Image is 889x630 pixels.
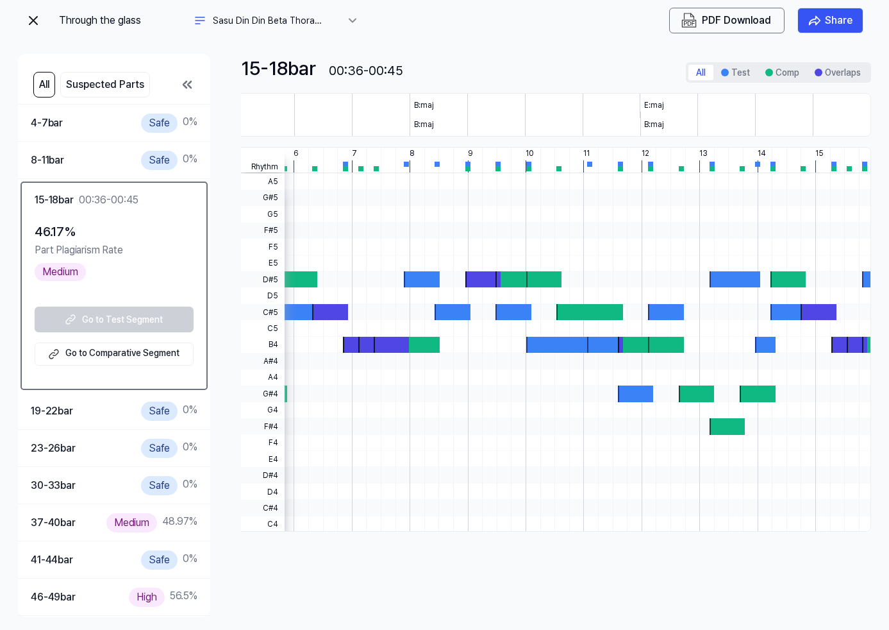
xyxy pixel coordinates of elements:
div: 9 [468,148,473,160]
div: Safe [141,402,178,420]
img: PDF Download [681,13,697,28]
span: F5 [241,239,285,255]
span: G#4 [241,386,285,402]
div: 48.97 % [106,513,197,532]
span: F#4 [241,418,285,434]
div: 7 [352,148,357,160]
div: Safe [141,439,178,457]
span: D#5 [241,271,285,287]
div: 19-22 bar [31,403,73,420]
div: Safe [141,114,178,132]
div: 41-44 bar [31,552,73,568]
div: 0 % [141,476,197,495]
span: G5 [241,206,285,222]
button: Suspected Parts [60,72,150,98]
span: F4 [241,434,285,450]
div: 00:36-00:45 [79,192,138,208]
img: external link [46,346,62,362]
div: 15-18 bar [241,54,316,83]
div: Safe [141,476,178,495]
div: 0 % [141,114,197,132]
button: Share [797,8,863,33]
span: C#5 [241,304,285,320]
span: E5 [241,255,285,271]
span: G4 [241,402,285,418]
div: 00:36-00:45 [329,61,403,80]
button: All [33,72,55,98]
div: 12 [642,148,649,160]
span: D4 [241,484,285,500]
div: Safe [141,550,178,569]
img: exit [26,13,41,28]
div: 46.17 % [35,221,194,242]
div: High [129,588,164,606]
span: E4 [241,451,285,467]
span: A#4 [241,353,285,369]
div: 0 % [141,151,197,169]
div: Medium [35,263,86,281]
div: Medium [106,513,157,532]
button: Test [713,65,758,80]
img: another title [192,13,208,28]
a: Go to Comparative Segment [35,343,194,366]
img: share [808,14,821,27]
div: 13 [699,148,708,160]
div: B:maj [414,99,434,111]
div: 30-33 bar [31,477,76,494]
div: 0 % [141,402,197,420]
span: C#4 [241,500,285,516]
div: 0 % [141,439,197,457]
div: Sasu Din Din Beta Thora (Mashup 2024) [213,14,341,28]
span: C5 [241,320,285,336]
div: 46-49 bar [31,589,76,606]
span: Rhythm [241,160,285,173]
div: Safe [141,151,178,169]
span: D#4 [241,467,285,483]
div: 15-18 bar [35,192,74,209]
div: Through the glass [59,13,187,28]
span: C4 [241,516,285,532]
div: Part Plagiarism Rate [35,242,194,259]
div: 4-7 bar [31,115,63,132]
button: PDF Download [679,13,774,28]
div: PDF Download [702,12,771,29]
div: 37-40 bar [31,515,76,531]
button: Overlaps [807,65,868,80]
div: 14 [758,148,766,160]
button: Comp [758,65,807,80]
span: A4 [241,370,285,386]
span: D5 [241,287,285,303]
div: 6 [294,148,299,160]
div: 0 % [141,550,197,569]
div: 8 [410,148,415,160]
div: 15 [815,148,824,160]
button: All [688,65,713,80]
span: G#5 [241,190,285,206]
div: B:maj [414,119,434,130]
div: E:maj [644,99,664,111]
div: 23-26 bar [31,440,76,457]
span: B4 [241,337,285,353]
div: 11 [583,148,590,160]
span: F#5 [241,223,285,239]
div: 8-11 bar [31,152,64,169]
span: A5 [241,173,285,189]
div: B:maj [644,119,664,130]
div: 56.5 % [129,588,197,606]
div: Share [825,12,852,29]
div: 10 [526,148,534,160]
